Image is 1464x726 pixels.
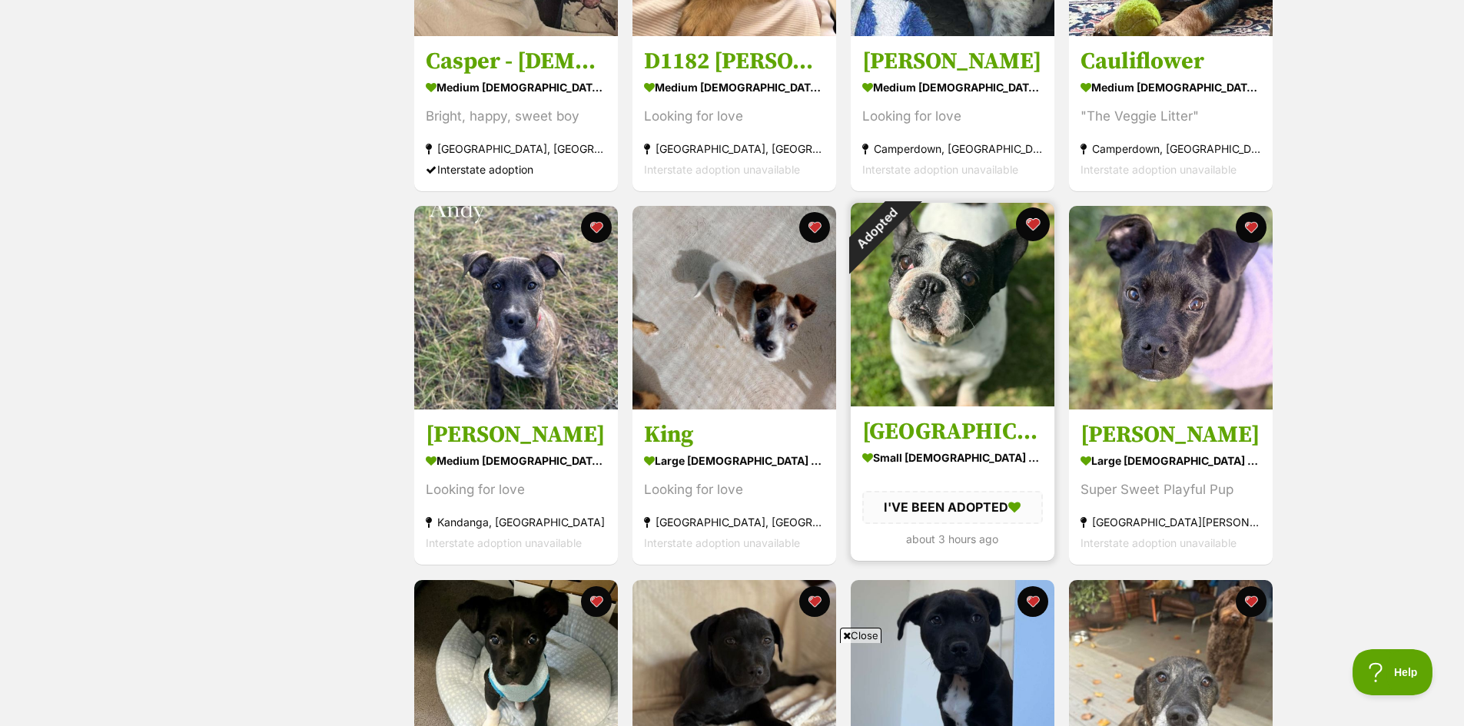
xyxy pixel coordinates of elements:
[644,450,825,472] div: large [DEMOGRAPHIC_DATA] Dog
[1081,106,1261,127] div: "The Veggie Litter"
[862,76,1043,98] div: medium [DEMOGRAPHIC_DATA] Dog
[1069,35,1273,191] a: Cauliflower medium [DEMOGRAPHIC_DATA] Dog "The Veggie Litter" Camperdown, [GEOGRAPHIC_DATA] Inter...
[862,47,1043,76] h3: [PERSON_NAME]
[862,138,1043,159] div: Camperdown, [GEOGRAPHIC_DATA]
[851,203,1054,406] img: Paris
[644,47,825,76] h3: D1182 [PERSON_NAME]
[426,450,606,472] div: medium [DEMOGRAPHIC_DATA] Dog
[862,492,1043,524] div: I'VE BEEN ADOPTED
[426,159,606,180] div: Interstate adoption
[426,47,606,76] h3: Casper - [DEMOGRAPHIC_DATA] Staffy X
[414,35,618,191] a: Casper - [DEMOGRAPHIC_DATA] Staffy X medium [DEMOGRAPHIC_DATA] Dog Bright, happy, sweet boy [GEOG...
[426,138,606,159] div: [GEOGRAPHIC_DATA], [GEOGRAPHIC_DATA]
[862,447,1043,469] div: small [DEMOGRAPHIC_DATA] Dog
[1081,512,1261,533] div: [GEOGRAPHIC_DATA][PERSON_NAME][GEOGRAPHIC_DATA]
[862,529,1043,549] div: about 3 hours ago
[426,106,606,127] div: Bright, happy, sweet boy
[851,35,1054,191] a: [PERSON_NAME] medium [DEMOGRAPHIC_DATA] Dog Looking for love Camperdown, [GEOGRAPHIC_DATA] Inters...
[426,76,606,98] div: medium [DEMOGRAPHIC_DATA] Dog
[644,512,825,533] div: [GEOGRAPHIC_DATA], [GEOGRAPHIC_DATA]
[830,183,921,274] div: Adopted
[632,35,836,191] a: D1182 [PERSON_NAME] medium [DEMOGRAPHIC_DATA] Dog Looking for love [GEOGRAPHIC_DATA], [GEOGRAPHIC...
[426,421,606,450] h3: [PERSON_NAME]
[1069,409,1273,565] a: [PERSON_NAME] large [DEMOGRAPHIC_DATA] Dog Super Sweet Playful Pup [GEOGRAPHIC_DATA][PERSON_NAME]...
[414,206,618,409] img: Andy
[644,480,825,501] div: Looking for love
[1081,163,1237,176] span: Interstate adoption unavailable
[1236,586,1266,617] button: favourite
[1353,649,1433,695] iframe: Help Scout Beacon - Open
[426,537,582,550] span: Interstate adoption unavailable
[1069,206,1273,409] img: Marty
[426,512,606,533] div: Kandanga, [GEOGRAPHIC_DATA]
[581,586,612,617] button: favourite
[840,628,881,643] span: Close
[1016,207,1050,241] button: favourite
[632,409,836,565] a: King large [DEMOGRAPHIC_DATA] Dog Looking for love [GEOGRAPHIC_DATA], [GEOGRAPHIC_DATA] Interstat...
[644,76,825,98] div: medium [DEMOGRAPHIC_DATA] Dog
[1017,586,1048,617] button: favourite
[1081,537,1237,550] span: Interstate adoption unavailable
[1081,47,1261,76] h3: Cauliflower
[426,480,606,501] div: Looking for love
[644,163,800,176] span: Interstate adoption unavailable
[1081,450,1261,472] div: large [DEMOGRAPHIC_DATA] Dog
[1081,480,1261,501] div: Super Sweet Playful Pup
[862,163,1018,176] span: Interstate adoption unavailable
[644,106,825,127] div: Looking for love
[644,537,800,550] span: Interstate adoption unavailable
[862,418,1043,447] h3: [GEOGRAPHIC_DATA]
[644,138,825,159] div: [GEOGRAPHIC_DATA], [GEOGRAPHIC_DATA]
[1081,138,1261,159] div: Camperdown, [GEOGRAPHIC_DATA]
[644,421,825,450] h3: King
[632,206,836,409] img: King
[799,586,830,617] button: favourite
[799,212,830,243] button: favourite
[862,106,1043,127] div: Looking for love
[414,409,618,565] a: [PERSON_NAME] medium [DEMOGRAPHIC_DATA] Dog Looking for love Kandanga, [GEOGRAPHIC_DATA] Intersta...
[1236,212,1266,243] button: favourite
[360,649,1105,718] iframe: Advertisement
[1081,76,1261,98] div: medium [DEMOGRAPHIC_DATA] Dog
[851,394,1054,409] a: Adopted
[1081,421,1261,450] h3: [PERSON_NAME]
[581,212,612,243] button: favourite
[851,406,1054,561] a: [GEOGRAPHIC_DATA] small [DEMOGRAPHIC_DATA] Dog I'VE BEEN ADOPTED about 3 hours ago favourite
